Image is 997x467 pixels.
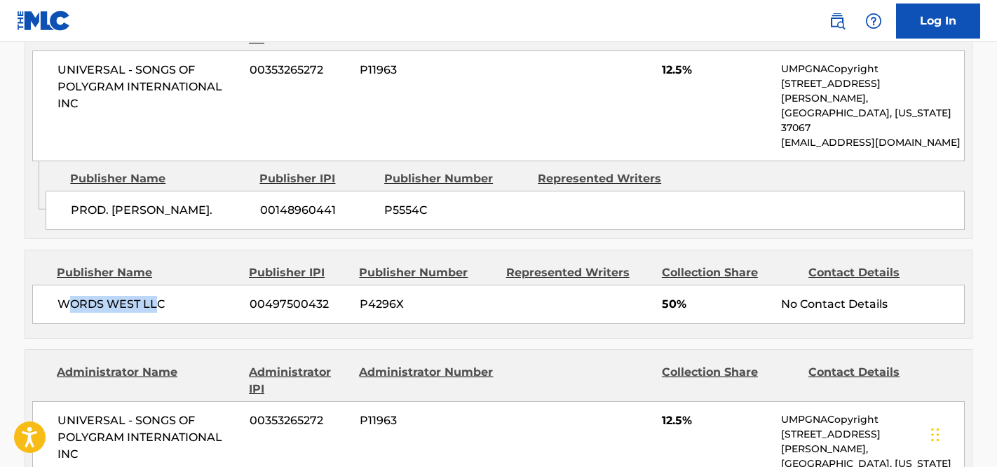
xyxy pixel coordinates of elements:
div: Administrator Number [359,364,495,398]
div: Help [860,7,888,35]
span: 12.5% [662,412,771,429]
span: 50% [662,296,771,313]
img: search [829,13,846,29]
span: 12.5% [662,62,771,79]
div: No Contact Details [781,296,964,313]
div: Collection Share [662,364,798,398]
p: [EMAIL_ADDRESS][DOMAIN_NAME] [781,135,964,150]
p: UMPGNACopyright [781,412,964,427]
div: Contact Details [808,364,944,398]
div: Administrator IPI [249,364,348,398]
span: P4296X [360,296,496,313]
div: Publisher Number [384,170,527,187]
img: MLC Logo [17,11,71,31]
span: 00148960441 [260,202,374,219]
img: help [865,13,882,29]
span: 00497500432 [250,296,349,313]
div: Publisher Name [57,264,238,281]
div: Publisher IPI [249,264,348,281]
p: UMPGNACopyright [781,62,964,76]
p: [STREET_ADDRESS][PERSON_NAME], [781,76,964,106]
div: Publisher Name [70,170,249,187]
span: PROD. [PERSON_NAME]. [71,202,250,219]
div: Administrator Name [57,364,238,398]
span: P11963 [360,412,496,429]
span: UNIVERSAL - SONGS OF POLYGRAM INTERNATIONAL INC [57,412,239,463]
p: [GEOGRAPHIC_DATA], [US_STATE] 37067 [781,106,964,135]
span: 00353265272 [250,62,349,79]
span: UNIVERSAL - SONGS OF POLYGRAM INTERNATIONAL INC [57,62,239,112]
a: Public Search [823,7,851,35]
a: Log In [896,4,980,39]
p: [STREET_ADDRESS][PERSON_NAME], [781,427,964,456]
div: Represented Writers [538,170,681,187]
div: Publisher Number [359,264,495,281]
span: P5554C [384,202,527,219]
span: WORDS WEST LLC [57,296,239,313]
div: Contact Details [808,264,944,281]
iframe: Chat Widget [927,400,997,467]
div: Represented Writers [506,264,651,281]
div: Publisher IPI [259,170,374,187]
span: P11963 [360,62,496,79]
div: Collection Share [662,264,798,281]
div: Drag [931,414,940,456]
span: 00353265272 [250,412,349,429]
